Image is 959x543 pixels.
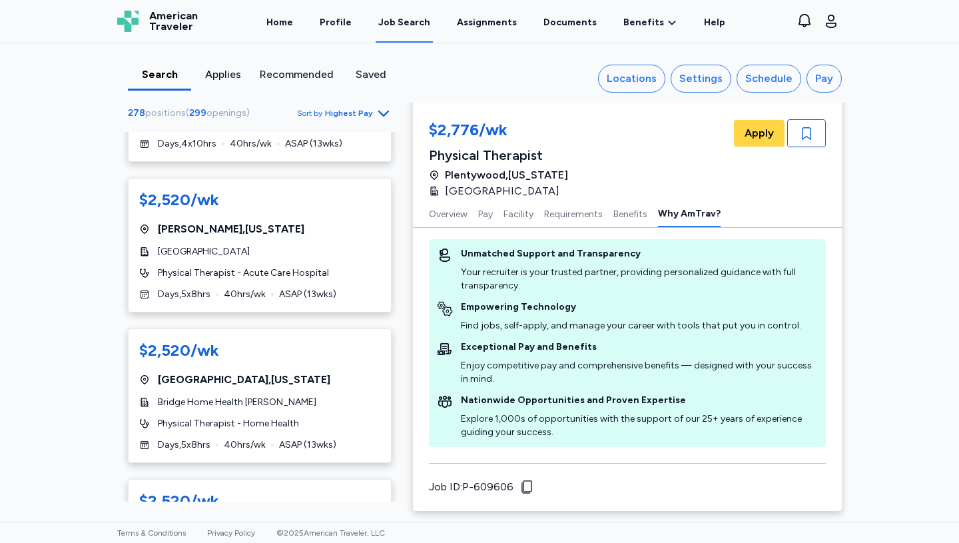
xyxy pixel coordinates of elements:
[815,71,833,87] div: Pay
[445,183,559,199] span: [GEOGRAPHIC_DATA]
[745,71,793,87] div: Schedule
[196,67,249,83] div: Applies
[503,199,533,227] button: Facility
[461,319,801,332] div: Find jobs, self-apply, and manage your career with tools that put you in control.
[139,189,219,211] div: $2,520/wk
[671,65,731,93] button: Settings
[297,105,392,121] button: Sort byHighest Pay
[276,528,385,538] span: © 2025 American Traveler, LLC
[623,16,677,29] a: Benefits
[429,146,568,165] div: Physical Therapist
[149,11,198,32] span: American Traveler
[260,67,334,83] div: Recommended
[461,412,818,439] div: Explore 1,000s of opportunities with the support of our 25+ years of experience guiding your succ...
[128,107,145,119] span: 278
[285,137,342,151] span: ASAP ( 13 wks)
[139,490,219,512] div: $2,520/wk
[158,438,210,452] span: Days , 5 x 8 hrs
[679,71,723,87] div: Settings
[117,528,186,538] a: Terms & Conditions
[461,359,818,386] div: Enjoy competitive pay and comprehensive benefits — designed with your success in mind.
[607,71,657,87] div: Locations
[429,479,513,495] div: Job ID: P-609606
[461,247,818,261] div: Unmatched Support and Transparency
[297,108,322,119] span: Sort by
[376,1,433,43] a: Job Search
[734,120,785,147] button: Apply
[279,438,336,452] span: ASAP ( 13 wks)
[158,396,316,409] span: Bridge Home Health [PERSON_NAME]
[117,11,139,32] img: Logo
[598,65,665,93] button: Locations
[544,199,603,227] button: Requirements
[158,372,330,388] span: [GEOGRAPHIC_DATA] , [US_STATE]
[279,288,336,301] span: ASAP ( 13 wks)
[139,340,219,361] div: $2,520/wk
[461,300,801,314] div: Empowering Technology
[158,288,210,301] span: Days , 5 x 8 hrs
[158,137,216,151] span: Days , 4 x 10 hrs
[158,245,250,259] span: [GEOGRAPHIC_DATA]
[378,16,430,29] div: Job Search
[519,479,627,495] button: Copy Job ID
[461,266,818,292] div: Your recruiter is your trusted partner, providing personalized guidance with full transparency.
[461,340,818,354] div: Exceptional Pay and Benefits
[623,16,664,29] span: Benefits
[445,167,568,183] span: Plentywood , [US_STATE]
[133,67,186,83] div: Search
[745,125,774,141] span: Apply
[658,199,721,227] button: Why AmTrav?
[158,267,329,280] span: Physical Therapist - Acute Care Hospital
[613,199,647,227] button: Benefits
[145,107,186,119] span: positions
[230,137,272,151] span: 40 hrs/wk
[158,417,299,430] span: Physical Therapist - Home Health
[429,119,568,143] div: $2,776/wk
[224,288,266,301] span: 40 hrs/wk
[806,65,842,93] button: Pay
[207,528,255,538] a: Privacy Policy
[224,438,266,452] span: 40 hrs/wk
[737,65,801,93] button: Schedule
[189,107,206,119] span: 299
[158,221,304,237] span: [PERSON_NAME] , [US_STATE]
[429,199,468,227] button: Overview
[325,108,373,119] span: Highest Pay
[478,199,493,227] button: Pay
[128,107,255,120] div: ( )
[206,107,246,119] span: openings
[344,67,397,83] div: Saved
[461,394,818,407] div: Nationwide Opportunities and Proven Expertise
